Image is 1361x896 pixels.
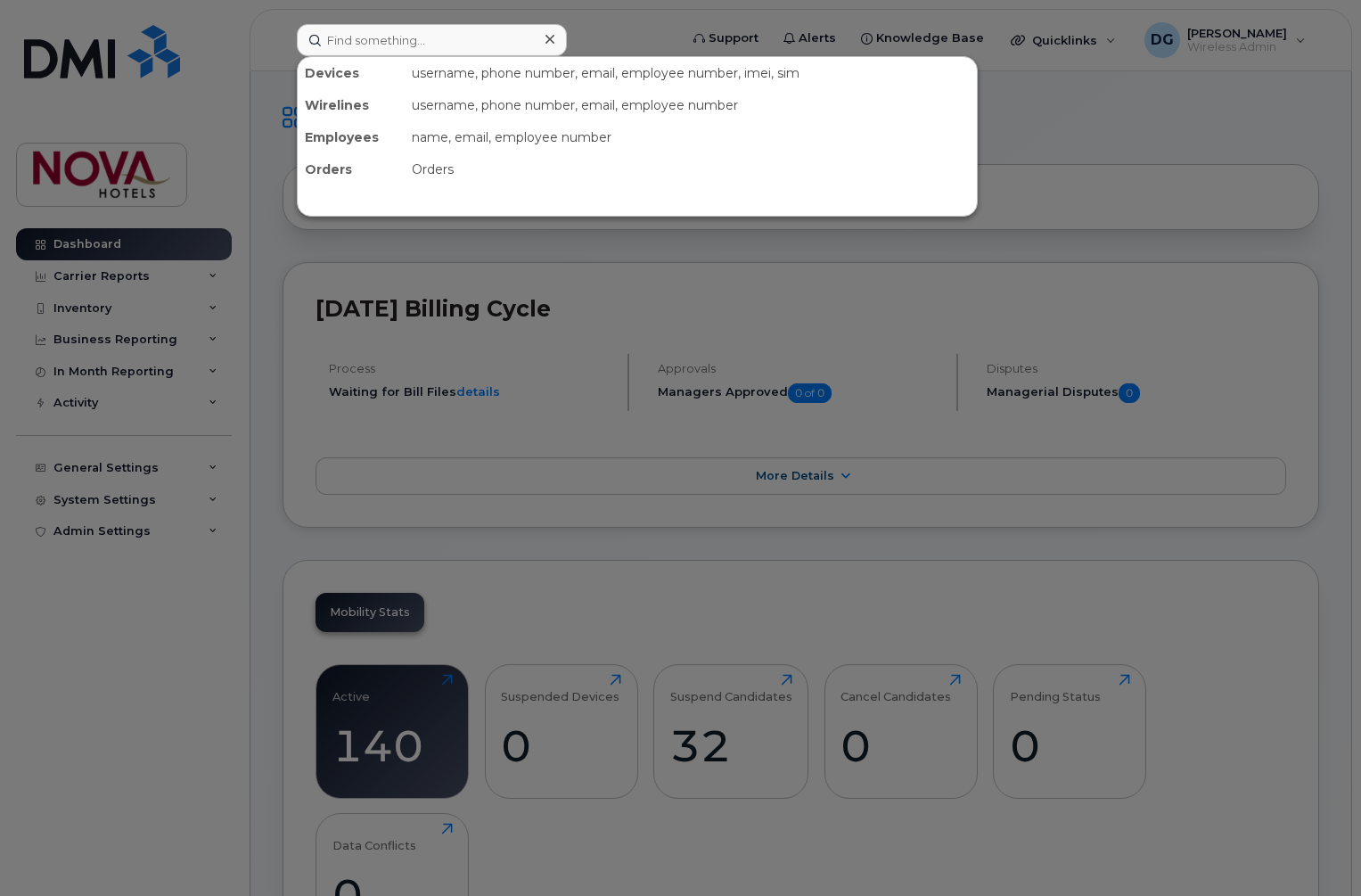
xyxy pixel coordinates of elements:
[405,153,977,185] div: Orders
[298,153,405,185] div: Orders
[298,89,405,121] div: Wirelines
[298,57,405,89] div: Devices
[298,121,405,153] div: Employees
[405,57,977,89] div: username, phone number, email, employee number, imei, sim
[405,121,977,153] div: name, email, employee number
[405,89,977,121] div: username, phone number, email, employee number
